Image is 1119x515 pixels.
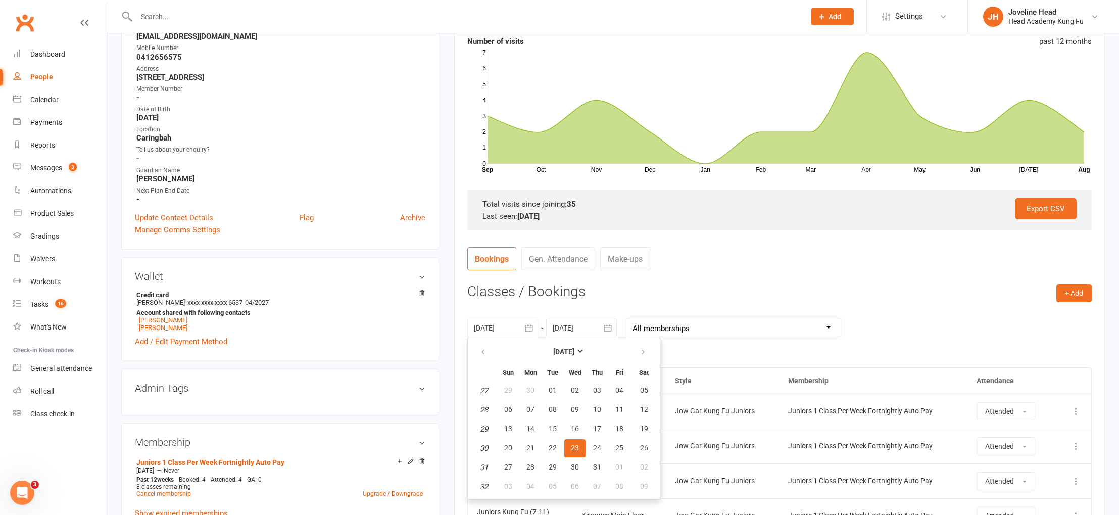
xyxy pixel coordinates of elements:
div: Total visits since joining: [482,198,1077,210]
a: Roll call [13,380,107,403]
div: Calendar [30,96,59,104]
span: 16 [571,425,579,433]
strong: Caringbah [136,133,425,143]
strong: [PERSON_NAME] [136,174,425,183]
button: 30 [520,382,541,400]
div: Juniors 1 Class Per Week Fortnightly Auto Pay [788,442,958,450]
a: People [13,66,107,88]
button: 12 [631,401,657,419]
small: Wednesday [569,369,581,377]
a: Reports [13,134,107,157]
span: 04 [526,482,534,490]
button: 29 [498,382,519,400]
span: Past 12 [136,476,157,483]
span: 28 [526,463,534,471]
th: Membership [779,368,967,394]
div: Last seen: [482,210,1077,222]
strong: 0412656575 [136,53,425,62]
span: 04 [615,386,623,394]
span: 22 [549,444,557,452]
a: Workouts [13,270,107,293]
span: 01 [549,386,557,394]
a: Tasks 16 [13,293,107,316]
span: Attended [985,442,1014,450]
button: 10 [587,401,608,419]
button: 18 [609,420,630,438]
button: 27 [498,458,519,477]
strong: 35 [567,200,576,209]
a: Update Contact Details [135,212,213,224]
span: 14 [526,425,534,433]
a: Bookings [467,247,516,270]
span: 03 [504,482,512,490]
button: 01 [542,382,563,400]
div: Waivers [30,255,55,263]
li: [PERSON_NAME] [135,290,425,333]
button: 28 [520,458,541,477]
span: 10 [593,405,601,413]
span: 08 [615,482,623,490]
span: 05 [549,482,557,490]
strong: [EMAIL_ADDRESS][DOMAIN_NAME] [136,32,425,41]
div: past 12 months [1039,35,1092,48]
span: [DATE] [136,467,154,474]
small: Thursday [592,369,603,377]
span: 19 [640,425,648,433]
small: Monday [524,369,537,377]
span: 07 [593,482,601,490]
a: Make-ups [600,247,650,270]
div: — [134,466,425,475]
span: 31 [593,463,601,471]
button: 08 [542,401,563,419]
a: Flag [300,212,314,224]
a: Calendar [13,88,107,111]
div: Product Sales [30,209,74,217]
div: Location [136,125,425,134]
div: Reports [30,141,55,149]
strong: - [136,195,425,204]
h3: Wallet [135,271,425,282]
a: Clubworx [12,10,37,35]
div: weeks [134,476,176,483]
button: 02 [631,458,657,477]
span: 25 [615,444,623,452]
div: Address [136,64,425,74]
button: 19 [631,420,657,438]
strong: Credit card [136,291,420,299]
button: 03 [498,478,519,496]
div: Messages [30,164,62,172]
div: Next Plan End Date [136,186,425,196]
iframe: Intercom live chat [10,481,34,505]
button: 04 [609,382,630,400]
span: 05 [640,386,648,394]
span: 09 [571,405,579,413]
span: 23 [571,444,579,452]
button: 09 [564,401,586,419]
em: 31 [480,463,488,472]
button: 29 [542,458,563,477]
button: 20 [498,439,519,457]
small: Saturday [639,369,649,377]
button: 15 [542,420,563,438]
div: Tasks [30,300,48,308]
button: Attended [977,402,1035,420]
em: 28 [480,405,488,414]
button: 05 [631,382,657,400]
button: 24 [587,439,608,457]
div: Juniors 1 Class Per Week Fortnightly Auto Pay [788,477,958,485]
th: Style [666,368,779,394]
a: Product Sales [13,202,107,225]
span: Settings [895,5,923,28]
a: Messages 3 [13,157,107,179]
div: Tell us about your enquiry? [136,145,425,155]
span: 30 [571,463,579,471]
button: 07 [587,478,608,496]
button: 16 [564,420,586,438]
div: What's New [30,323,67,331]
div: Roll call [30,387,54,395]
span: 3 [69,163,77,171]
button: 05 [542,478,563,496]
span: 09 [640,482,648,490]
strong: [DATE] [553,348,574,356]
em: 27 [480,386,488,395]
